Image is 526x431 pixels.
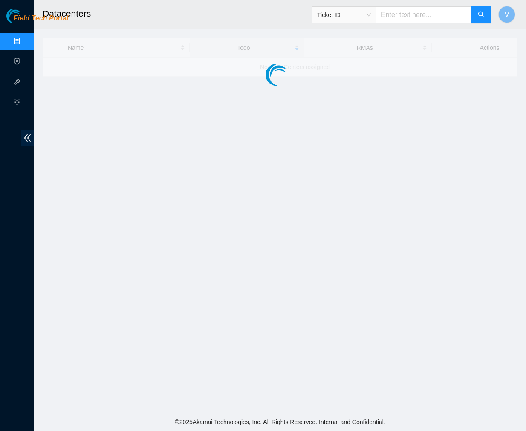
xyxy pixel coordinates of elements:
button: search [471,6,491,23]
img: Akamai Technologies [6,9,43,23]
span: double-left [21,130,34,146]
footer: © 2025 Akamai Technologies, Inc. All Rights Reserved. Internal and Confidential. [34,413,526,431]
span: read [14,95,20,112]
span: Ticket ID [317,9,371,21]
span: V [505,9,509,20]
span: Field Tech Portal [14,14,68,23]
a: Akamai TechnologiesField Tech Portal [6,15,68,26]
input: Enter text here... [376,6,471,23]
button: V [498,6,515,23]
span: search [478,11,485,19]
